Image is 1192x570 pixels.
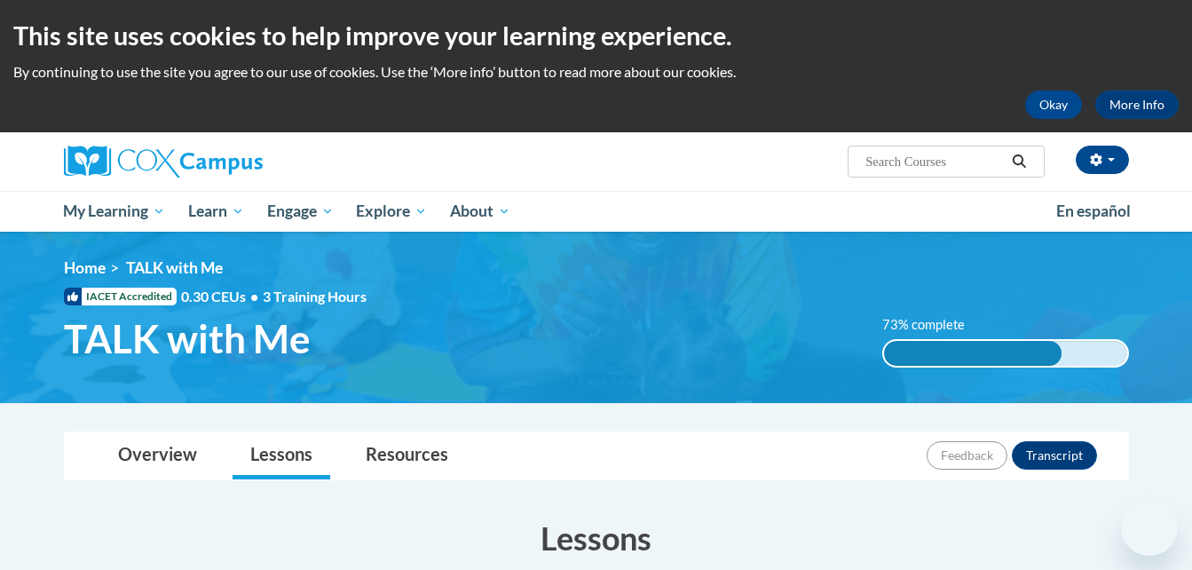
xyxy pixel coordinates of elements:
[37,191,1156,232] div: Main menu
[1012,441,1097,470] button: Transcript
[263,288,367,305] span: 3 Training Hours
[884,341,1062,366] div: 73% complete
[126,258,223,277] span: TALK with Me
[882,315,984,335] label: 73% complete
[64,258,106,277] a: Home
[13,62,1179,82] p: By continuing to use the site you agree to our use of cookies. Use the ‘More info’ button to read...
[250,288,258,305] span: •
[64,146,401,178] a: Cox Campus
[450,201,510,222] span: About
[1025,91,1082,119] button: Okay
[64,516,1129,560] h3: Lessons
[13,18,1179,53] h2: This site uses cookies to help improve your learning experience.
[1095,91,1179,119] a: More Info
[864,151,1006,172] input: Search Courses
[348,432,466,479] a: Resources
[100,432,215,479] a: Overview
[177,191,256,232] a: Learn
[256,191,345,232] a: Engage
[344,191,438,232] a: Explore
[1076,146,1129,174] button: Account Settings
[64,315,311,362] span: TALK with Me
[233,432,330,479] a: Lessons
[1045,193,1142,230] a: En español
[181,287,263,306] span: 0.30 CEUs
[188,201,244,222] span: Learn
[1121,499,1178,556] iframe: Button to launch messaging window
[64,146,263,178] img: Cox Campus
[267,201,334,222] span: Engage
[52,191,178,232] a: My Learning
[64,288,177,305] span: IACET Accredited
[63,201,165,222] span: My Learning
[438,191,522,232] a: About
[356,201,427,222] span: Explore
[927,441,1007,470] button: Feedback
[1006,151,1032,172] button: Search
[1056,202,1131,220] span: En español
